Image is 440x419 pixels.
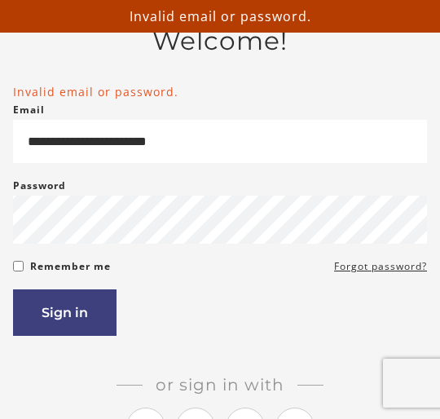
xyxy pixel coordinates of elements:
[13,176,66,196] label: Password
[13,289,117,336] button: Sign in
[334,257,427,276] a: Forgot password?
[13,26,427,57] h2: Welcome!
[7,7,433,26] p: Invalid email or password.
[30,257,111,276] label: Remember me
[13,100,45,120] label: Email
[143,375,297,395] span: Or sign in with
[13,83,427,100] li: Invalid email or password.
